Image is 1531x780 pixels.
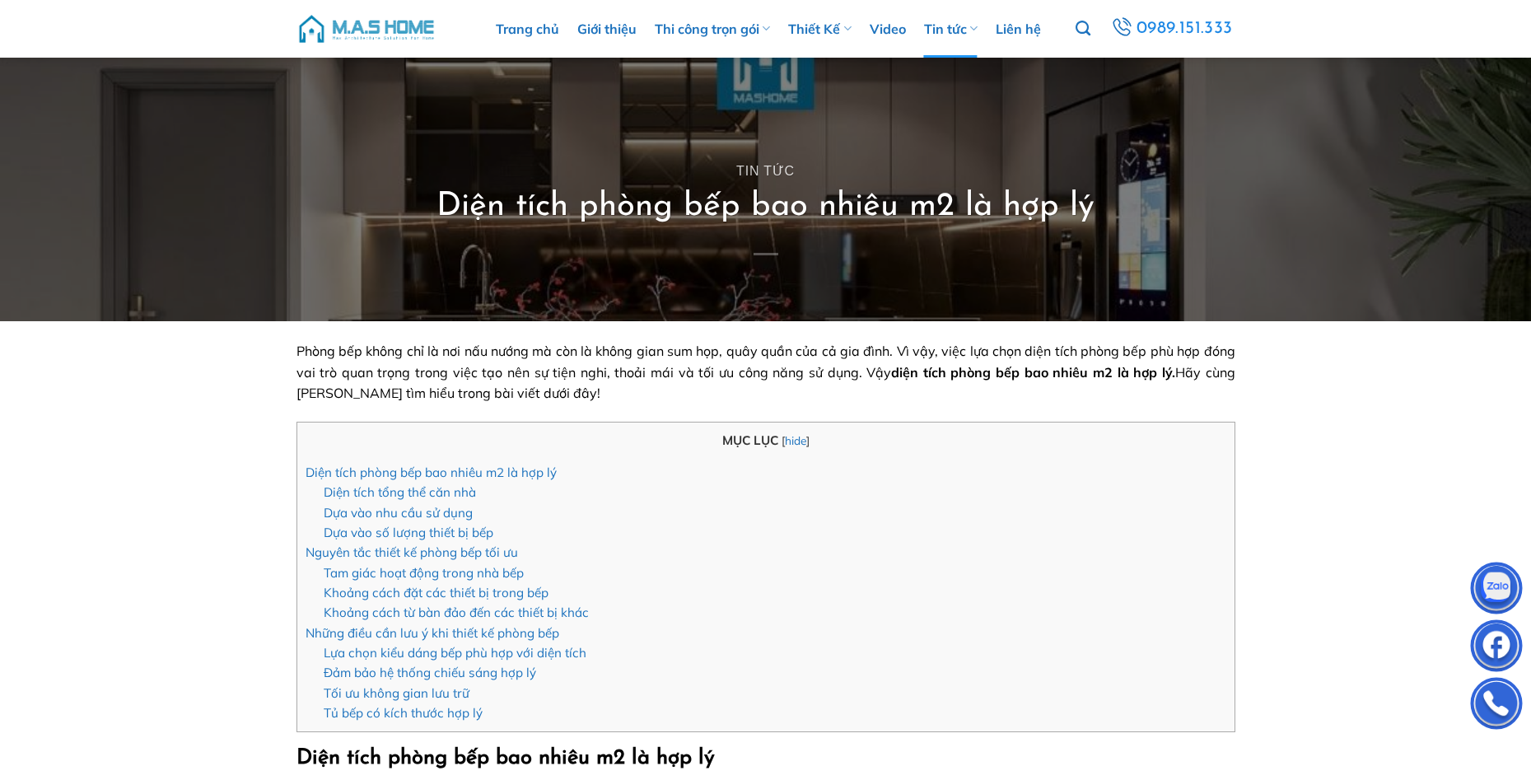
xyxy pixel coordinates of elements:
a: Tìm kiếm [1076,12,1090,46]
a: Đảm bảo hệ thống chiếu sáng hợp lý [324,665,536,680]
a: Tin tức [736,164,795,178]
img: Zalo [1472,566,1521,615]
a: Tối ưu không gian lưu trữ [324,685,469,701]
img: Facebook [1472,624,1521,673]
a: Dựa vào nhu cầu sử dụng [324,505,473,521]
span: [ [782,433,785,447]
a: Những điều cần lưu ý khi thiết kế phòng bếp [306,625,559,641]
img: Phone [1472,681,1521,731]
a: Diện tích tổng thể căn nhà [324,484,476,500]
span: Phòng bếp không chỉ là nơi nấu nướng mà còn là không gian sum họp, quây quần của cả gia đình. Vì ... [296,343,1235,401]
span: 0989.151.333 [1136,15,1233,43]
a: Dựa vào số lượng thiết bị bếp [324,525,493,540]
a: Tam giác hoạt động trong nhà bếp [324,565,524,581]
a: Khoảng cách đặt các thiết bị trong bếp [324,585,548,600]
span: ] [806,433,810,447]
a: Tủ bếp có kích thước hợp lý [324,705,483,721]
a: Lựa chọn kiểu dáng bếp phù hợp với diện tích [324,645,586,661]
a: hide [785,433,806,447]
a: Nguyên tắc thiết kế phòng bếp tối ưu [306,544,518,560]
a: 0989.151.333 [1109,14,1236,44]
p: MỤC LỤC [306,431,1226,451]
img: M.A.S HOME – Tổng Thầu Thiết Kế Và Xây Nhà Trọn Gói [296,4,436,54]
a: Diện tích phòng bếp bao nhiêu m2 là hợp lý [306,465,557,480]
h1: Diện tích phòng bếp bao nhiêu m2 là hợp lý [436,185,1095,228]
strong: diện tích phòng bếp bao nhiêu m2 là hợp lý. [891,364,1175,381]
a: Khoảng cách từ bàn đảo đến các thiết bị khác [324,605,589,620]
strong: Diện tích phòng bếp bao nhiêu m2 là hợp lý [296,748,715,768]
